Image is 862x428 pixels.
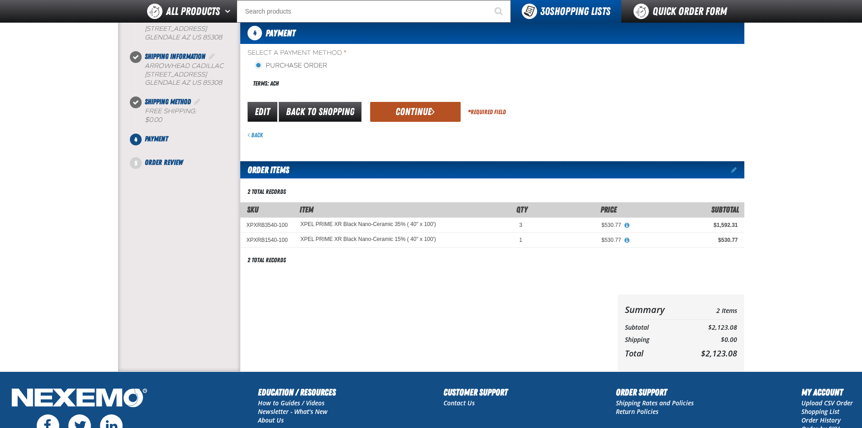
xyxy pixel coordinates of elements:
h2: Customer Support [443,385,508,399]
span: AZ [181,34,190,41]
span: Payment [266,28,295,38]
div: 2 total records [248,256,286,264]
a: Shopping List [801,407,839,416]
span: Select a Payment Method [248,49,492,58]
td: $2,123.08 [683,322,737,334]
span: AZ [181,79,190,87]
span: US [192,79,201,87]
button: View All Prices for XPEL PRIME XR Black Nano-Ceramic 35% ( 40" x 100') [621,221,633,230]
span: 1 [519,237,523,243]
td: XPXRB1540-100 [240,232,294,247]
input: Purchase Order [255,62,262,69]
th: Total [625,346,684,361]
span: GLENDALE [145,34,180,41]
div: 2 total records [248,188,286,196]
bdo: 85308 [203,79,222,87]
div: $530.77 [535,221,621,229]
a: Edit items [731,167,744,173]
a: About Us [258,416,284,424]
h2: Education / Resources [258,385,336,399]
span: Order Review [145,158,183,167]
th: Shipping [625,334,684,346]
: XPEL PRIME XR Black Nano-Ceramic 15% ( 40" x 100') [300,236,436,243]
a: Newsletter - What's New [258,407,328,416]
td: XPXRB3540-100 [240,217,294,232]
a: Back [248,131,263,139]
label: Purchase Order [255,62,327,70]
th: Summary [625,302,684,317]
nav: Checkout steps. Current step is Payment. Step 4 of 5 [129,5,240,168]
span: Arrowhead Cadillac [145,62,224,70]
button: Continue [370,102,461,122]
li: Shipping Information. Step 2 of 5. Completed [136,51,240,97]
a: Upload CSV Order [801,399,853,407]
span: Payment [145,135,168,143]
span: $2,123.08 [701,348,737,359]
div: Terms: ACH [248,74,492,93]
td: 2 Items [683,302,737,317]
a: Order History [801,416,841,424]
span: Subtotal [711,205,739,214]
span: Shipping Method [145,97,191,106]
h2: Order Items [240,161,289,178]
li: Billing Information. Step 1 of 5. Completed [136,5,240,51]
span: Item [300,205,314,214]
a: Shipping Rates and Policies [616,399,694,407]
strong: 30 [540,5,550,18]
li: Payment. Step 4 of 5. Not Completed [136,134,240,157]
a: Edit Shipping Method [193,97,202,106]
bdo: 85308 [203,34,222,41]
span: [STREET_ADDRESS] [145,25,207,33]
a: Return Policies [616,407,658,416]
span: [STREET_ADDRESS] [145,71,207,78]
a: Contact Us [443,399,475,407]
li: Order Review. Step 5 of 5. Not Completed [136,157,240,168]
a: How to Guides / Videos [258,399,324,407]
div: $1,592.31 [634,221,738,229]
th: Subtotal [625,322,684,334]
span: 3 [519,222,523,228]
div: $530.77 [634,236,738,244]
li: Shipping Method. Step 3 of 5. Completed [136,96,240,134]
a: Edit [248,102,277,122]
div: Required Field [468,108,506,116]
a: Back to Shopping [279,102,362,122]
span: All Products [166,3,220,19]
span: Qty [516,205,528,214]
span: Shopping Lists [540,5,610,18]
button: View All Prices for XPEL PRIME XR Black Nano-Ceramic 15% ( 40" x 100') [621,236,633,245]
h2: My Account [801,385,853,399]
div: $530.77 [535,236,621,244]
td: $0.00 [683,334,737,346]
span: Shipping Information [145,52,205,61]
div: Free Shipping: [145,107,240,125]
a: Edit Shipping Information [207,52,216,61]
span: 4 [130,134,142,145]
: XPEL PRIME XR Black Nano-Ceramic 35% ( 40" x 100') [300,221,436,228]
h2: Order Support [616,385,694,399]
span: 4 [248,26,262,40]
span: GLENDALE [145,79,180,87]
span: Price [600,205,617,214]
a: SKU [247,205,258,214]
strong: $0.00 [145,116,162,124]
span: 5 [130,157,142,169]
span: US [192,34,201,41]
img: Nexemo Logo [9,385,150,412]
